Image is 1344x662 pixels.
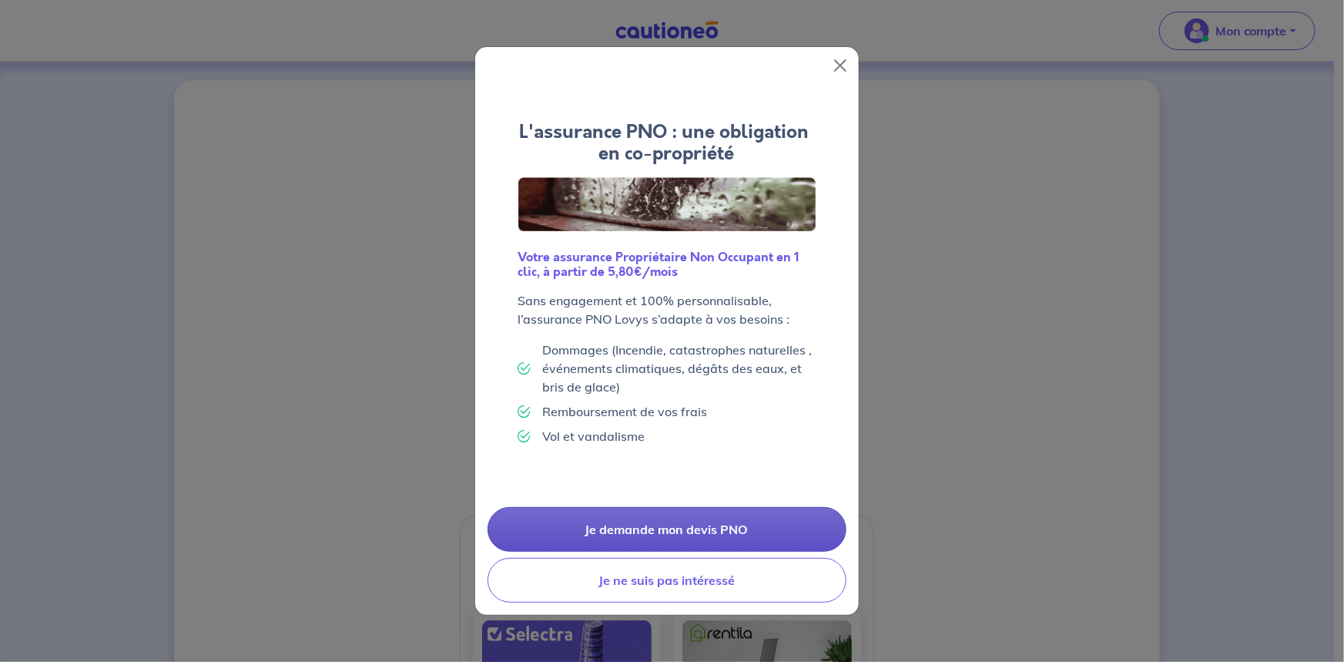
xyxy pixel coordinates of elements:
[518,291,816,328] p: Sans engagement et 100% personnalisable, l’assurance PNO Lovys s’adapte à vos besoins :
[543,427,645,445] p: Vol et vandalisme
[518,250,816,279] h6: Votre assurance Propriétaire Non Occupant en 1 clic, à partir de 5,80€/mois
[488,507,846,552] a: Je demande mon devis PNO
[518,121,816,166] h4: L'assurance PNO : une obligation en co-propriété
[518,177,816,231] img: Logo Lovys
[828,53,853,78] button: Close
[488,558,846,603] button: Je ne suis pas intéressé
[543,402,708,421] p: Remboursement de vos frais
[543,341,816,396] p: Dommages (Incendie, catastrophes naturelles , événements climatiques, dégâts des eaux, et bris de...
